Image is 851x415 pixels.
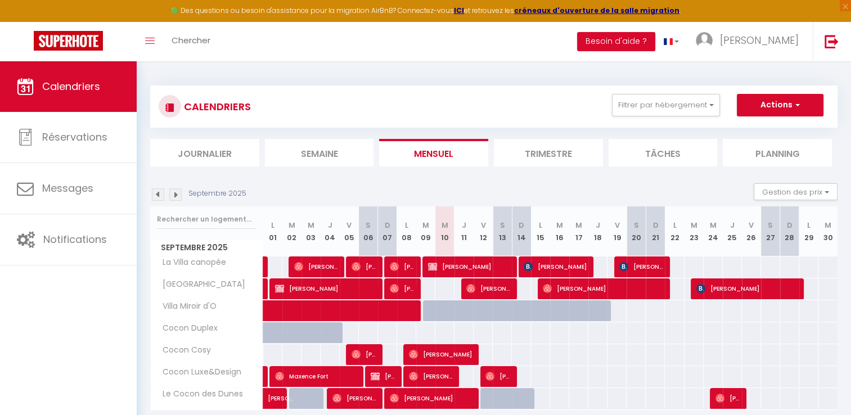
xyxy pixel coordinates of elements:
[825,220,831,231] abbr: M
[289,220,295,231] abbr: M
[607,206,627,256] th: 19
[271,220,274,231] abbr: L
[737,94,823,116] button: Actions
[673,220,677,231] abbr: L
[379,139,488,166] li: Mensuel
[359,206,378,256] th: 06
[442,220,448,231] abbr: M
[652,220,658,231] abbr: D
[390,256,415,277] span: [PERSON_NAME]
[723,139,832,166] li: Planning
[428,256,511,277] span: [PERSON_NAME]
[352,344,377,365] span: [PERSON_NAME]
[550,206,569,256] th: 16
[43,232,107,246] span: Notifications
[328,220,332,231] abbr: J
[366,220,371,231] abbr: S
[397,206,416,256] th: 08
[619,256,664,277] span: [PERSON_NAME]
[152,322,220,335] span: Cocon Duplex
[524,256,587,277] span: [PERSON_NAME]
[780,206,799,256] th: 28
[263,388,282,409] a: [PERSON_NAME]
[730,220,735,231] abbr: J
[818,206,838,256] th: 30
[512,206,531,256] th: 14
[787,220,793,231] abbr: D
[500,220,505,231] abbr: S
[42,181,93,195] span: Messages
[615,220,620,231] abbr: V
[612,94,720,116] button: Filtrer par hébergement
[454,206,474,256] th: 11
[462,220,466,231] abbr: J
[390,387,472,409] span: [PERSON_NAME]
[152,388,246,400] span: Le Cocon des Dunes
[704,206,723,256] th: 24
[646,206,665,256] th: 21
[691,220,697,231] abbr: M
[321,206,340,256] th: 04
[151,240,263,256] span: Septembre 2025
[188,188,246,199] p: Septembre 2025
[575,220,582,231] abbr: M
[409,366,453,387] span: [PERSON_NAME]
[152,366,244,378] span: Cocon Luxe&Design
[454,6,464,15] strong: ICI
[172,34,210,46] span: Chercher
[723,206,742,256] th: 25
[435,206,454,256] th: 10
[263,366,269,387] a: [PERSON_NAME]
[696,32,713,49] img: ...
[294,256,339,277] span: [PERSON_NAME]
[282,206,301,256] th: 02
[588,206,607,256] th: 18
[181,94,251,119] h3: CALENDRIERS
[152,344,214,357] span: Cocon Cosy
[539,220,542,231] abbr: L
[163,22,219,61] a: Chercher
[531,206,550,256] th: 15
[152,256,229,269] span: La Villa canopée
[627,206,646,256] th: 20
[494,139,603,166] li: Trimestre
[308,220,314,231] abbr: M
[378,206,397,256] th: 07
[710,220,717,231] abbr: M
[385,220,390,231] abbr: D
[474,206,493,256] th: 12
[609,139,718,166] li: Tâches
[742,206,761,256] th: 26
[332,387,377,409] span: [PERSON_NAME]
[301,206,321,256] th: 03
[577,32,655,51] button: Besoin d'aide ?
[569,206,588,256] th: 17
[352,256,377,277] span: [PERSON_NAME]
[768,220,773,231] abbr: S
[519,220,524,231] abbr: D
[749,220,754,231] abbr: V
[340,206,359,256] th: 05
[152,300,219,313] span: Villa Miroir d'O
[543,278,664,299] span: [PERSON_NAME]
[687,22,813,61] a: ... [PERSON_NAME]
[268,382,294,403] span: [PERSON_NAME]
[556,220,563,231] abbr: M
[34,31,103,51] img: Super Booking
[152,278,248,291] span: [GEOGRAPHIC_DATA]
[157,209,256,229] input: Rechercher un logement...
[493,206,512,256] th: 13
[696,278,798,299] span: [PERSON_NAME]
[715,387,741,409] span: [PERSON_NAME]
[263,256,269,278] a: [PERSON_NAME]
[825,34,839,48] img: logout
[405,220,408,231] abbr: L
[265,139,374,166] li: Semaine
[596,220,600,231] abbr: J
[754,183,838,200] button: Gestion des prix
[685,206,704,256] th: 23
[416,206,435,256] th: 09
[799,206,818,256] th: 29
[514,6,679,15] strong: créneaux d'ouverture de la salle migration
[807,220,811,231] abbr: L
